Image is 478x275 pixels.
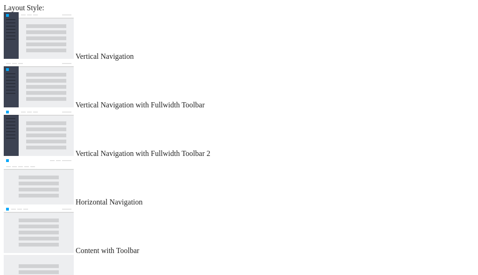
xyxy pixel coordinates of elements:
img: vertical-nav.jpg [4,12,74,59]
img: vertical-nav-with-full-toolbar-2.jpg [4,109,74,156]
span: Vertical Navigation with Fullwidth Toolbar 2 [76,149,211,157]
img: vertical-nav-with-full-toolbar.jpg [4,61,74,107]
span: Horizontal Navigation [76,198,143,206]
md-radio-button: Vertical Navigation [4,12,474,61]
md-radio-button: Vertical Navigation with Fullwidth Toolbar 2 [4,109,474,158]
md-radio-button: Horizontal Navigation [4,158,474,206]
div: Layout Style: [4,4,474,12]
span: Vertical Navigation with Fullwidth Toolbar [76,101,205,109]
md-radio-button: Content with Toolbar [4,206,474,255]
img: horizontal-nav.jpg [4,158,74,204]
img: content-with-toolbar.jpg [4,206,74,253]
span: Content with Toolbar [76,247,139,254]
md-radio-button: Vertical Navigation with Fullwidth Toolbar [4,61,474,109]
span: Vertical Navigation [76,52,134,60]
